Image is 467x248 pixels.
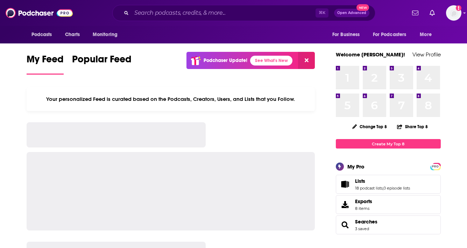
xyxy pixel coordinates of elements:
span: Exports [355,198,372,205]
a: My Feed [27,53,64,75]
button: open menu [88,28,127,41]
span: Podcasts [31,30,52,40]
a: Create My Top 8 [336,139,441,149]
a: View Profile [412,51,441,58]
span: More [420,30,432,40]
span: Monitoring [93,30,118,40]
a: PRO [431,164,440,169]
a: Searches [355,219,377,225]
img: User Profile [446,5,461,21]
a: See What's New [250,56,292,66]
div: Search podcasts, credits, & more... [112,5,375,21]
button: open menu [327,28,369,41]
span: Open Advanced [337,11,366,15]
a: Searches [338,220,352,230]
svg: Add a profile image [456,5,461,11]
button: open menu [368,28,417,41]
a: Welcome [PERSON_NAME]! [336,51,405,58]
span: , [383,186,383,191]
span: ⌘ K [316,8,328,18]
a: Charts [61,28,84,41]
p: Podchaser Update! [204,57,247,63]
button: Open AdvancedNew [334,9,369,17]
span: Exports [338,200,352,209]
div: Your personalized Feed is curated based on the Podcasts, Creators, Users, and Lists that you Follow. [27,87,315,111]
button: Share Top 8 [397,120,428,133]
span: New [356,4,369,11]
a: Lists [338,179,352,189]
a: Lists [355,178,410,184]
button: Change Top 8 [348,122,391,131]
span: Searches [336,215,441,234]
a: Popular Feed [72,53,132,75]
input: Search podcasts, credits, & more... [132,7,316,19]
a: Show notifications dropdown [409,7,421,19]
button: open menu [415,28,440,41]
img: Podchaser - Follow, Share and Rate Podcasts [6,6,73,20]
span: My Feed [27,53,64,69]
a: 18 podcast lists [355,186,383,191]
a: Show notifications dropdown [427,7,438,19]
span: Lists [336,175,441,194]
a: 0 episode lists [383,186,410,191]
span: PRO [431,164,440,169]
button: Show profile menu [446,5,461,21]
span: Popular Feed [72,53,132,69]
a: Exports [336,195,441,214]
span: For Business [332,30,360,40]
a: 3 saved [355,226,369,231]
span: Logged in as megcassidy [446,5,461,21]
span: For Podcasters [373,30,406,40]
span: Charts [65,30,80,40]
div: My Pro [347,163,365,170]
span: Lists [355,178,365,184]
span: 8 items [355,206,372,211]
button: open menu [27,28,61,41]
